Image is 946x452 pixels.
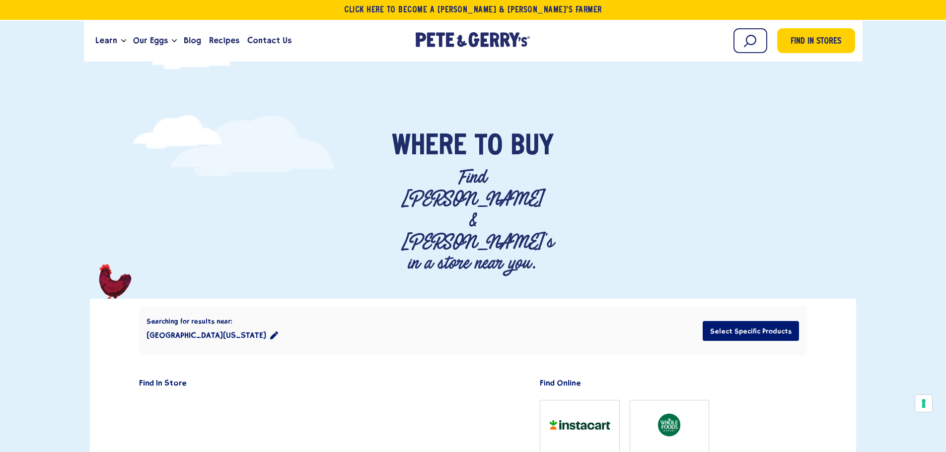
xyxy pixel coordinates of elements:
span: Our Eggs [133,34,168,47]
span: Where [392,132,467,162]
span: Blog [184,34,201,47]
a: Learn [91,27,121,54]
span: Learn [95,34,117,47]
span: To [475,132,503,162]
a: Contact Us [243,27,295,54]
button: Open the dropdown menu for Our Eggs [172,39,177,43]
span: Recipes [209,34,239,47]
p: Find [PERSON_NAME] & [PERSON_NAME]'s in a store near you. [401,167,544,274]
input: Search [733,28,767,53]
span: Contact Us [247,34,291,47]
a: Find in Stores [777,28,855,53]
button: Open the dropdown menu for Learn [121,39,126,43]
a: Recipes [205,27,243,54]
a: Blog [180,27,205,54]
span: Buy [510,132,554,162]
a: Our Eggs [129,27,172,54]
button: Your consent preferences for tracking technologies [915,395,932,412]
span: Find in Stores [791,35,841,49]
